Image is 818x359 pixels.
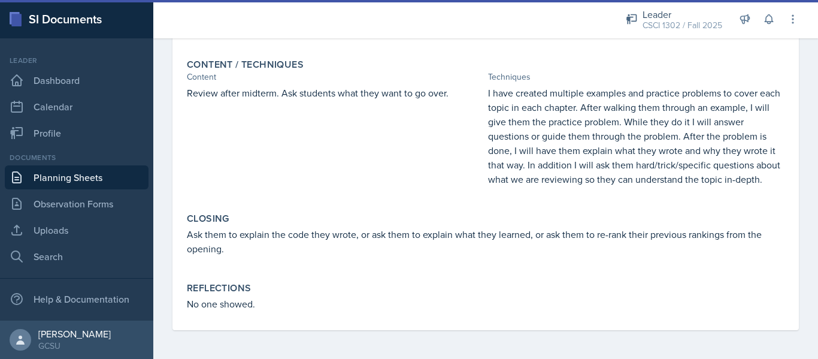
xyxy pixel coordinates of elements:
a: Uploads [5,218,149,242]
p: Ask them to explain the code they wrote, or ask them to explain what they learned, or ask them to... [187,227,784,256]
a: Profile [5,121,149,145]
div: [PERSON_NAME] [38,328,111,340]
label: Reflections [187,282,251,294]
label: Content / Techniques [187,59,304,71]
div: Documents [5,152,149,163]
p: Review after midterm. Ask students what they want to go over. [187,86,483,100]
a: Dashboard [5,68,149,92]
p: I have created multiple examples and practice problems to cover each topic in each chapter. After... [488,86,784,186]
a: Planning Sheets [5,165,149,189]
div: CSCI 1302 / Fall 2025 [643,19,722,32]
p: No one showed. [187,297,784,311]
a: Calendar [5,95,149,119]
div: Content [187,71,483,83]
div: Help & Documentation [5,287,149,311]
a: Observation Forms [5,192,149,216]
div: Techniques [488,71,784,83]
div: GCSU [38,340,111,352]
div: Leader [5,55,149,66]
div: Leader [643,7,722,22]
a: Search [5,245,149,269]
label: Closing [187,213,229,225]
